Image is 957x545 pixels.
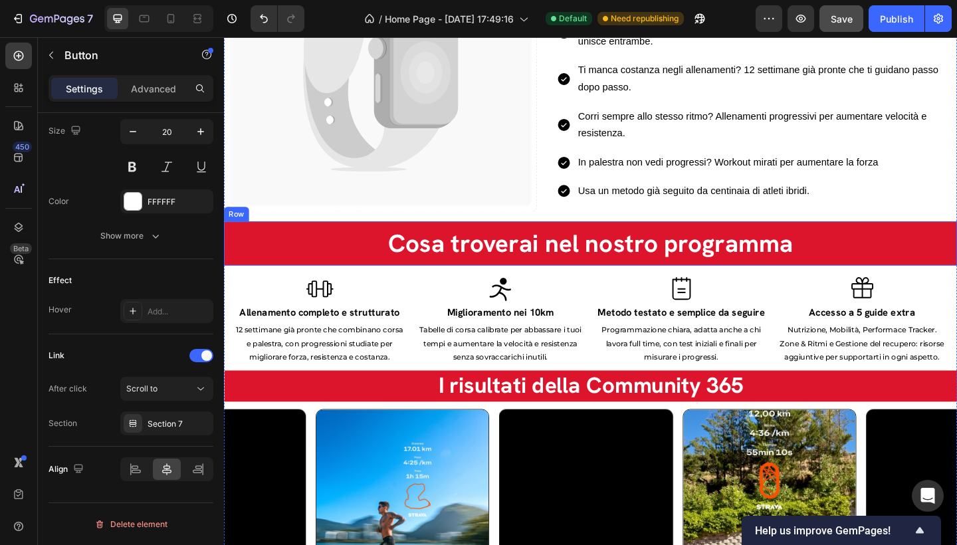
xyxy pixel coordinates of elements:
p: Settings [66,82,103,96]
div: Open Intercom Messenger [912,480,944,512]
button: Publish [869,5,924,32]
div: FFFFFF [148,196,210,208]
p: Metodo testato e semplice da seguire [405,290,589,310]
h2: Cosa troverai nel nostro programma [11,206,787,243]
div: 450 [13,142,32,152]
span: Home Page - [DATE] 17:49:16 [385,12,514,26]
p: Usa un metodo già seguito da centinaia di atleti ibridi. [385,158,796,177]
iframe: Design area [224,37,957,545]
div: Add... [148,306,210,318]
p: Accesso a 5 guide extra [602,290,786,310]
span: Help us improve GemPages! [755,524,912,537]
span: Need republishing [611,13,679,25]
p: Advanced [131,82,176,96]
p: In palestra non vedi progressi? Workout mirati per aumentare la forza [385,127,796,146]
div: Effect [49,274,72,286]
div: Show more [100,229,162,243]
p: Nutrizione, Mobilità, Performace Tracker. Zone & Ritmi e Gestione del recupero: risorse aggiuntiv... [602,312,786,355]
div: Size [49,122,84,140]
span: Scroll to [126,383,158,393]
div: Align [49,461,86,479]
div: Hover [49,304,72,316]
p: 7 [87,11,93,27]
p: Ti manca costanza negli allenamenti? 12 settimane già pronte che ti guidano passo dopo passo. [385,27,796,65]
button: Delete element [49,514,213,535]
p: Programmazione chiara, adatta anche a chi lavora full time, con test iniziali e finali per misura... [405,312,589,355]
div: Delete element [94,516,167,532]
span: Default [559,13,587,25]
span: / [379,12,382,26]
p: 12 settimane già pronte che combinano corsa e palestra, con progressioni studiate per migliorare ... [12,312,195,355]
span: Save [831,13,853,25]
div: Publish [880,12,913,26]
button: Show more [49,224,213,248]
button: Show survey - Help us improve GemPages! [755,522,928,538]
div: Section [49,417,77,429]
p: Corri sempre allo stesso ritmo? Allenamenti progressivi per aumentare velocità e resistenza. [385,77,796,116]
div: Undo/Redo [251,5,304,32]
p: Tabelle di corsa calibrate per abbassare i tuoi tempi e aumentare la velocità e resistenza senza ... [209,312,392,355]
button: Save [819,5,863,32]
div: Beta [10,243,32,254]
div: Link [49,350,64,362]
p: Allenamento completo e strutturato [12,290,195,310]
div: Color [49,195,69,207]
div: Section 7 [148,418,210,430]
div: After click [49,383,87,395]
p: Button [64,47,177,63]
p: Miglioramento nei 10km [209,290,392,310]
div: Row [3,187,25,199]
button: 7 [5,5,99,32]
button: Scroll to [120,377,213,401]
